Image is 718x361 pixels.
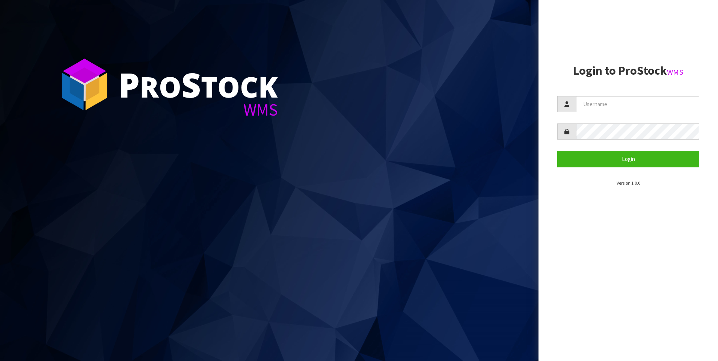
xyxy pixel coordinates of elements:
[56,56,113,113] img: ProStock Cube
[181,62,201,107] span: S
[118,101,278,118] div: WMS
[667,67,683,77] small: WMS
[557,64,699,77] h2: Login to ProStock
[118,62,140,107] span: P
[617,180,640,186] small: Version 1.0.0
[557,151,699,167] button: Login
[576,96,699,112] input: Username
[118,68,278,101] div: ro tock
